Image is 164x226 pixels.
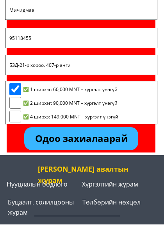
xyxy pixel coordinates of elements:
[23,86,118,93] span: ✅ 1 ширхэг: 60,000 MNT – хүргэлт үнэгүй
[82,197,159,208] h2: Төлбөрийн нөхцөл
[7,55,155,75] input: Хаяг:
[7,28,155,48] input: Утасны дугаар:
[24,127,138,150] p: Одоо захиалаарай
[82,179,156,190] h2: Хүргэлтийн журам
[7,179,76,190] h2: Нууцлалын бодлого
[23,99,118,107] span: ✅ 2 ширхэг: 90,000 MNT – хүргэлт үнэгүй
[38,163,135,186] div: [PERSON_NAME] авалтын журам
[23,113,118,120] span: ✅ 4 ширхэ: 149,000 MNT – хүргэлт үнэгүй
